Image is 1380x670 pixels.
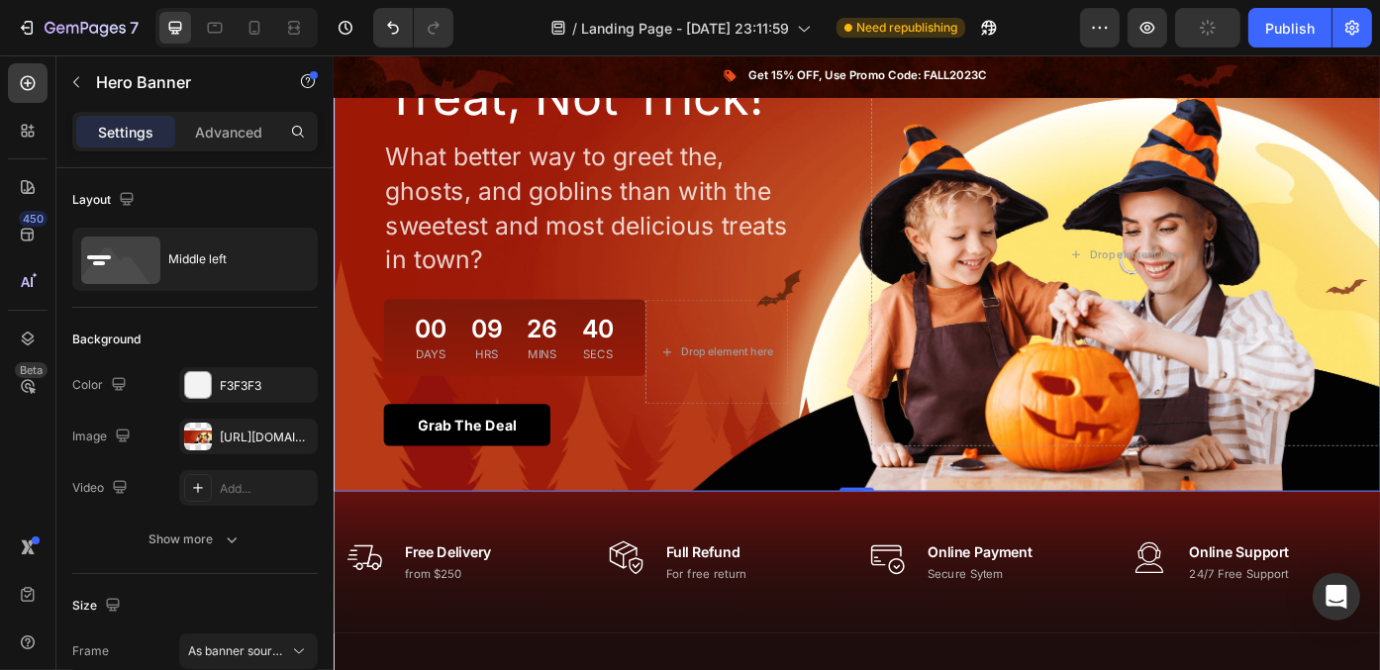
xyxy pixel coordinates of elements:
[971,552,1085,576] p: Online Support
[72,475,132,502] div: Video
[80,580,178,600] p: from $250
[8,8,148,48] button: 7
[377,552,468,576] p: Full Refund
[220,377,313,395] div: F3F3F3
[1313,573,1360,621] div: Open Intercom Messenger
[1265,18,1315,39] div: Publish
[72,372,131,399] div: Color
[72,642,109,660] label: Frame
[195,122,262,143] p: Advanced
[220,480,313,498] div: Add...
[96,70,264,94] p: Hero Banner
[334,55,1380,670] iframe: Design area
[856,19,957,37] span: Need republishing
[674,580,793,600] p: Secure Sytem
[377,580,468,600] p: For free return
[96,408,207,431] div: Grab The Deal
[80,552,178,576] p: Free Delivery
[572,18,577,39] span: /
[373,8,453,48] div: Undo/Redo
[168,237,289,282] div: Middle left
[56,396,246,443] button: Grab The Deal
[19,211,48,227] div: 450
[72,331,141,348] div: Background
[581,18,789,39] span: Landing Page - [DATE] 23:11:59
[674,552,793,576] p: Online Payment
[72,187,139,214] div: Layout
[15,362,48,378] div: Beta
[72,424,135,450] div: Image
[858,219,963,235] div: Drop element here
[188,642,285,660] span: As banner source
[394,329,499,344] div: Drop element here
[179,633,318,669] button: As banner source
[220,429,313,446] div: [URL][DOMAIN_NAME]
[72,593,125,620] div: Size
[149,529,242,549] div: Show more
[72,522,318,557] button: Show more
[1248,8,1331,48] button: Publish
[130,16,139,40] p: 7
[971,580,1085,600] p: 24/7 Free Support
[98,122,153,143] p: Settings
